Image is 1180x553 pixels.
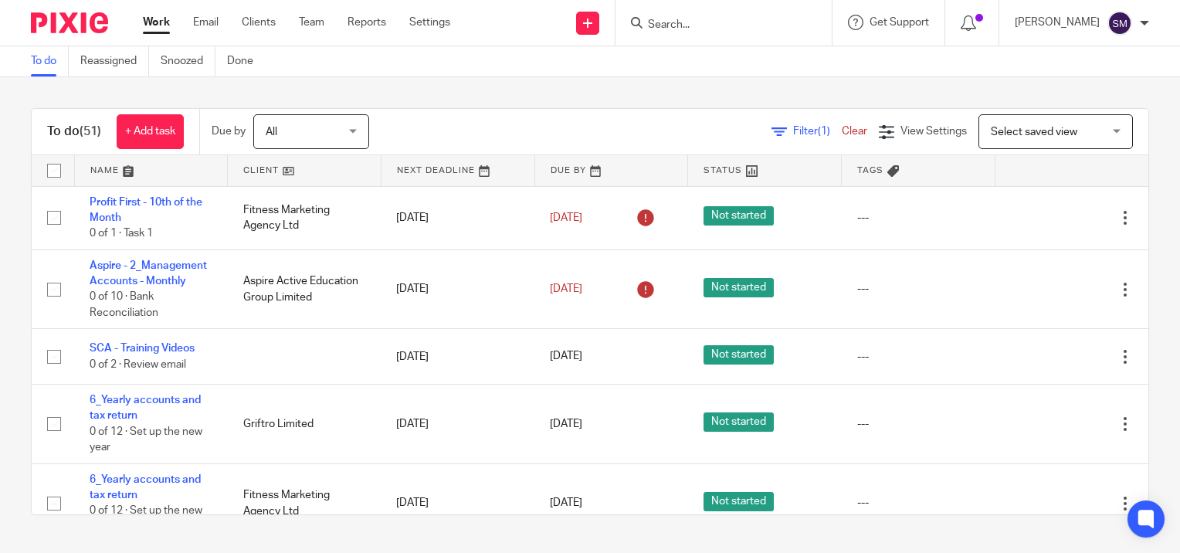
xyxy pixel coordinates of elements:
td: [DATE] [381,186,534,249]
span: Not started [704,412,774,432]
span: Filter [793,126,842,137]
span: [DATE] [550,283,582,294]
span: Tags [857,166,883,175]
span: [DATE] [550,419,582,429]
span: Get Support [870,17,929,28]
h1: To do [47,124,101,140]
div: --- [857,281,980,297]
div: --- [857,416,980,432]
div: --- [857,349,980,365]
a: SCA - Training Videos [90,343,195,354]
a: Aspire - 2_Management Accounts - Monthly [90,260,207,287]
span: 0 of 12 · Set up the new year [90,426,202,453]
p: Due by [212,124,246,139]
a: 6_Yearly accounts and tax return [90,474,201,500]
a: Profit First - 10th of the Month [90,197,202,223]
span: (1) [818,126,830,137]
a: 6_Yearly accounts and tax return [90,395,201,421]
td: Aspire Active Education Group Limited [228,249,381,329]
a: Team [299,15,324,30]
a: Work [143,15,170,30]
input: Search [646,19,785,32]
span: [DATE] [550,212,582,223]
span: Select saved view [991,127,1077,137]
a: Snoozed [161,46,215,76]
img: svg%3E [1107,11,1132,36]
span: [DATE] [550,351,582,362]
a: Clients [242,15,276,30]
span: View Settings [900,126,967,137]
td: Griftro Limited [228,384,381,463]
a: + Add task [117,114,184,149]
td: Fitness Marketing Agency Ltd [228,186,381,249]
span: Not started [704,278,774,297]
td: [DATE] [381,384,534,463]
td: [DATE] [381,249,534,329]
a: Clear [842,126,867,137]
span: 0 of 2 · Review email [90,359,186,370]
span: Not started [704,345,774,365]
span: [DATE] [550,498,582,509]
span: 0 of 1 · Task 1 [90,228,153,239]
div: --- [857,210,980,226]
td: [DATE] [381,329,534,384]
img: Pixie [31,12,108,33]
a: Reassigned [80,46,149,76]
a: Settings [409,15,450,30]
td: Fitness Marketing Agency Ltd [228,463,381,543]
div: --- [857,495,980,511]
span: 0 of 12 · Set up the new year [90,506,202,533]
td: [DATE] [381,463,534,543]
span: Not started [704,492,774,511]
a: To do [31,46,69,76]
span: Not started [704,206,774,226]
p: [PERSON_NAME] [1015,15,1100,30]
a: Email [193,15,219,30]
span: 0 of 10 · Bank Reconciliation [90,292,158,319]
span: All [266,127,277,137]
a: Done [227,46,265,76]
span: (51) [80,125,101,137]
a: Reports [348,15,386,30]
